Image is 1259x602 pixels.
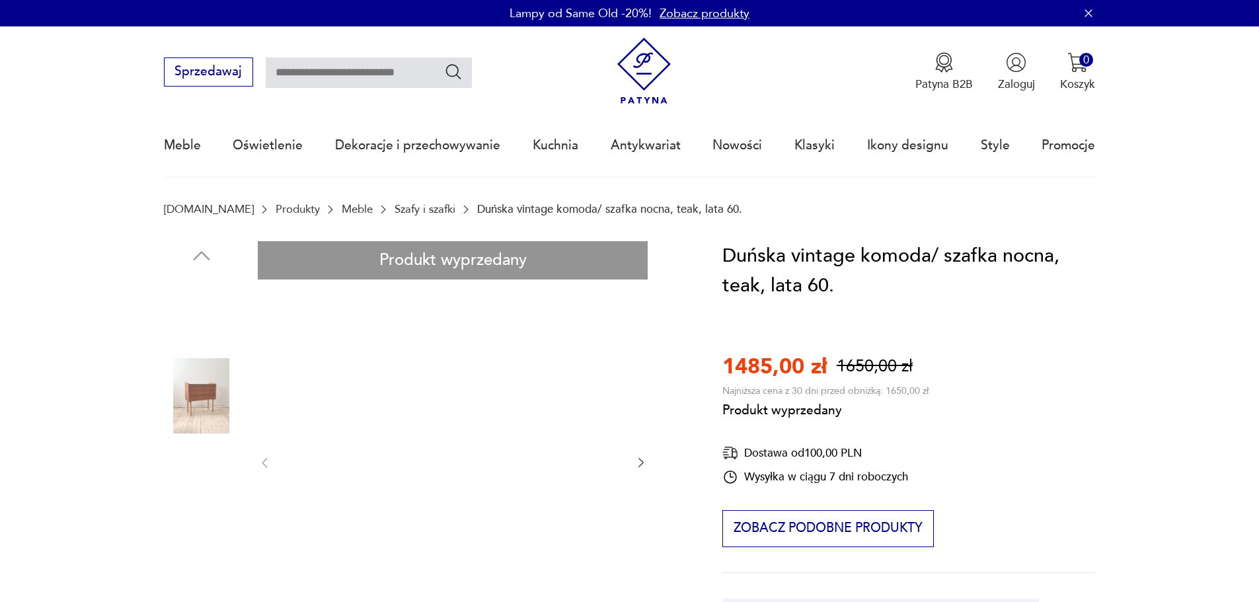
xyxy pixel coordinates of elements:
p: 1485,00 zł [722,352,827,381]
button: Zaloguj [998,52,1035,92]
a: Ikony designu [867,115,948,176]
img: Ikona koszyka [1067,52,1088,73]
div: 0 [1079,53,1093,67]
a: Meble [164,115,201,176]
h1: Duńska vintage komoda/ szafka nocna, teak, lata 60. [722,241,1095,301]
a: [DOMAIN_NAME] [164,203,254,215]
div: Wysyłka w ciągu 7 dni roboczych [722,469,908,485]
p: Koszyk [1060,77,1095,92]
a: Szafy i szafki [395,203,455,215]
p: Produkt wyprzedany [722,397,929,420]
a: Meble [342,203,373,215]
div: Dostawa od 100,00 PLN [722,445,908,461]
img: Ikona dostawy [722,445,738,461]
a: Kuchnia [533,115,578,176]
button: Sprzedawaj [164,57,253,87]
a: Zobacz produkty [660,5,749,22]
button: Patyna B2B [915,52,973,92]
a: Nowości [712,115,762,176]
a: Klasyki [794,115,835,176]
p: Duńska vintage komoda/ szafka nocna, teak, lata 60. [477,203,742,215]
p: Patyna B2B [915,77,973,92]
img: Ikonka użytkownika [1006,52,1026,73]
img: Ikona medalu [934,52,954,73]
img: Patyna - sklep z meblami i dekoracjami vintage [611,38,677,104]
a: Oświetlenie [233,115,303,176]
a: Promocje [1042,115,1095,176]
p: Lampy od Same Old -20%! [510,5,652,22]
a: Sprzedawaj [164,67,253,78]
a: Antykwariat [611,115,681,176]
a: Dekoracje i przechowywanie [335,115,500,176]
button: Szukaj [444,62,463,81]
a: Style [981,115,1010,176]
button: Zobacz podobne produkty [722,510,933,547]
p: 1650,00 zł [837,355,913,378]
a: Ikona medaluPatyna B2B [915,52,973,92]
p: Najniższa cena z 30 dni przed obniżką: 1650,00 zł [722,385,929,397]
p: Zaloguj [998,77,1035,92]
a: Produkty [276,203,320,215]
button: 0Koszyk [1060,52,1095,92]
